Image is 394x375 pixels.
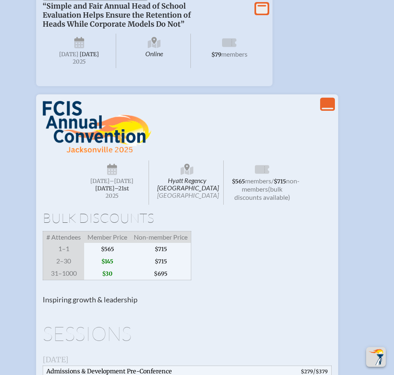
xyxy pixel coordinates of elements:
p: Inspiring growth & leadership [43,295,332,304]
span: members [221,50,247,58]
span: 2025 [49,59,109,65]
span: –[DATE] [110,178,133,185]
span: $715 [274,178,286,185]
span: $30 [84,268,131,280]
span: non-members [242,177,300,193]
span: # Attendees [43,231,85,243]
span: [DATE] [59,51,78,58]
span: [DATE]–⁠21st [95,185,129,192]
span: Hyatt Regency [GEOGRAPHIC_DATA] [151,160,224,205]
h1: Sessions [43,324,332,343]
span: Online [118,34,191,68]
button: Scroll Top [366,347,386,367]
span: $79 [211,51,221,58]
span: Non-member Price [131,231,191,243]
span: Member Price [84,231,131,243]
span: $379 [316,368,328,375]
span: [DATE] [43,355,69,364]
span: [DATE] [80,51,99,58]
span: $279 [301,368,313,375]
img: FCIS Convention 2025 [43,101,151,153]
span: $145 [84,255,131,268]
span: members [245,177,271,185]
span: 2025 [82,193,142,199]
span: “Simple and Fair Annual Head of School Evaluation Helps Ensure the Retention of Heads While Corpo... [43,2,191,29]
span: 31–1000 [43,268,85,280]
span: $715 [131,255,191,268]
span: $565 [84,243,131,255]
span: / [271,177,274,185]
span: (bulk discounts available) [234,185,290,201]
span: [GEOGRAPHIC_DATA] [157,191,219,199]
h1: Bulk Discounts [43,211,332,224]
span: Admissions & Development Pre-Conference [46,368,172,375]
span: $565 [232,178,245,185]
span: $695 [131,268,191,280]
span: [DATE] [90,178,110,185]
span: 2–30 [43,255,85,268]
img: To the top [368,349,384,365]
span: $715 [131,243,191,255]
span: 1–1 [43,243,85,255]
